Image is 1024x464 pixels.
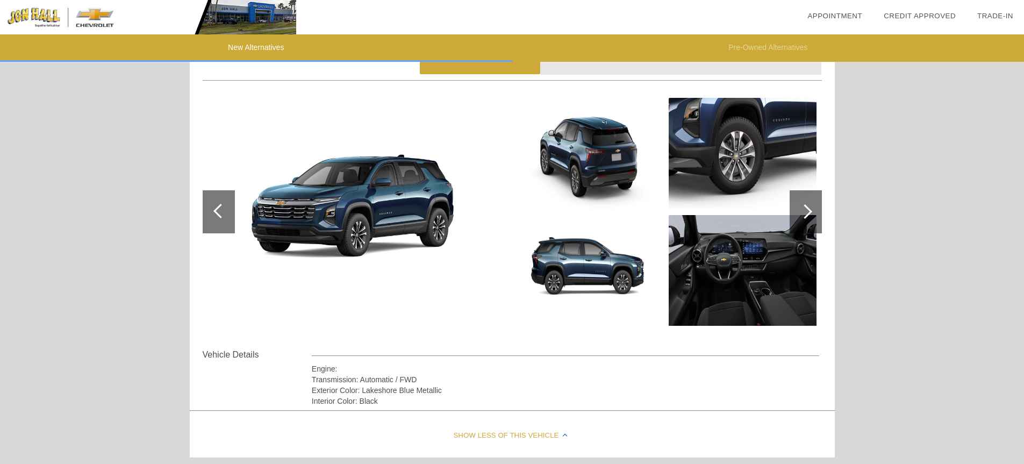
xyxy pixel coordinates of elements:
img: 3.jpg [515,215,663,326]
div: Exterior Color: Lakeshore Blue Metallic [312,385,820,396]
a: Trade-In [977,12,1013,20]
a: Appointment [807,12,862,20]
div: Show Less of this Vehicle [190,415,835,458]
a: Credit Approved [884,12,956,20]
div: Engine: [312,363,820,374]
div: Interior Color: Black [312,396,820,406]
div: Transmission: Automatic / FWD [312,374,820,385]
img: 5.jpg [669,215,817,326]
img: 2.jpg [515,98,663,209]
img: 1.jpg [203,126,507,298]
img: 4.jpg [669,98,817,209]
div: Vehicle Details [203,348,312,361]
